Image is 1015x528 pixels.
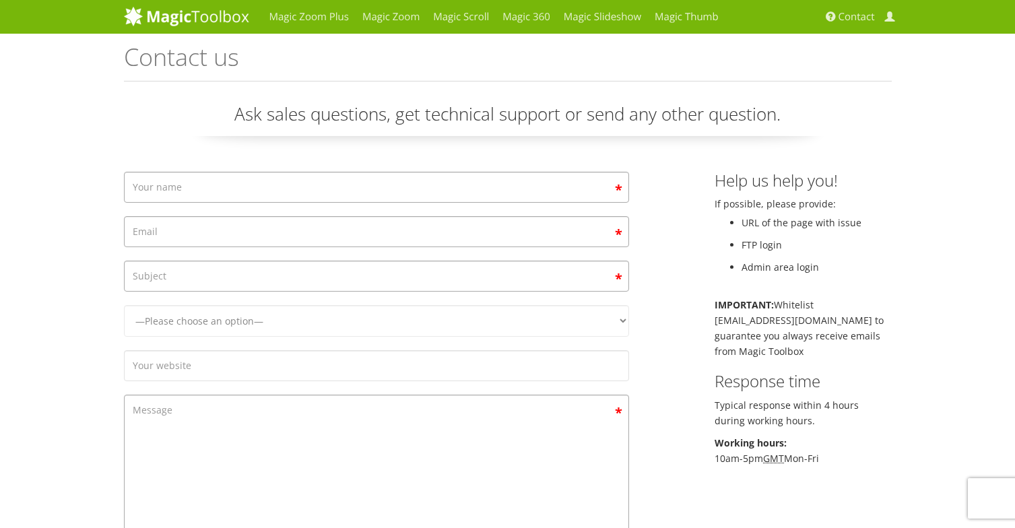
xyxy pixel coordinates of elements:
[124,261,629,292] input: Subject
[742,215,892,230] li: URL of the page with issue
[715,372,892,390] h3: Response time
[124,216,629,247] input: Email
[124,6,249,26] img: MagicToolbox.com - Image tools for your website
[839,10,875,24] span: Contact
[705,172,902,473] div: If possible, please provide:
[715,297,892,359] p: Whitelist [EMAIL_ADDRESS][DOMAIN_NAME] to guarantee you always receive emails from Magic Toolbox
[715,397,892,428] p: Typical response within 4 hours during working hours.
[715,298,774,311] b: IMPORTANT:
[124,44,892,81] h1: Contact us
[742,237,892,253] li: FTP login
[715,172,892,189] h3: Help us help you!
[124,350,629,381] input: Your website
[763,452,784,465] acronym: Greenwich Mean Time
[715,436,787,449] b: Working hours:
[124,172,629,203] input: Your name
[742,259,892,275] li: Admin area login
[715,435,892,466] p: 10am-5pm Mon-Fri
[124,102,892,136] p: Ask sales questions, get technical support or send any other question.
